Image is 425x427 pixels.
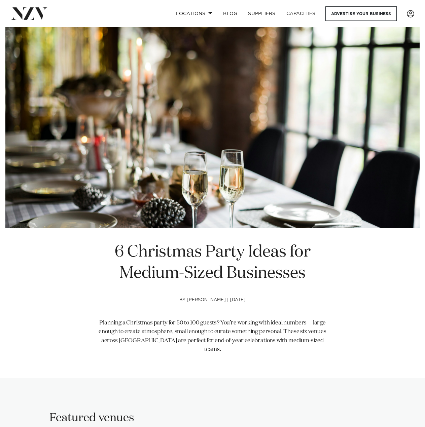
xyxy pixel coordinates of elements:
[98,298,328,319] h4: by [PERSON_NAME] | [DATE]
[5,27,420,228] img: 6 Christmas Party Ideas for Medium-Sized Businesses
[325,6,397,21] a: Advertise your business
[98,319,328,354] p: Planning a Christmas party for 50 to 100 guests? You’re working with ideal numbers — large enough...
[281,6,321,21] a: Capacities
[11,7,47,20] img: nzv-logo.png
[243,6,281,21] a: SUPPLIERS
[98,242,328,284] h1: 6 Christmas Party Ideas for Medium-Sized Businesses
[171,6,218,21] a: Locations
[218,6,243,21] a: BLOG
[49,411,134,426] h2: Featured venues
